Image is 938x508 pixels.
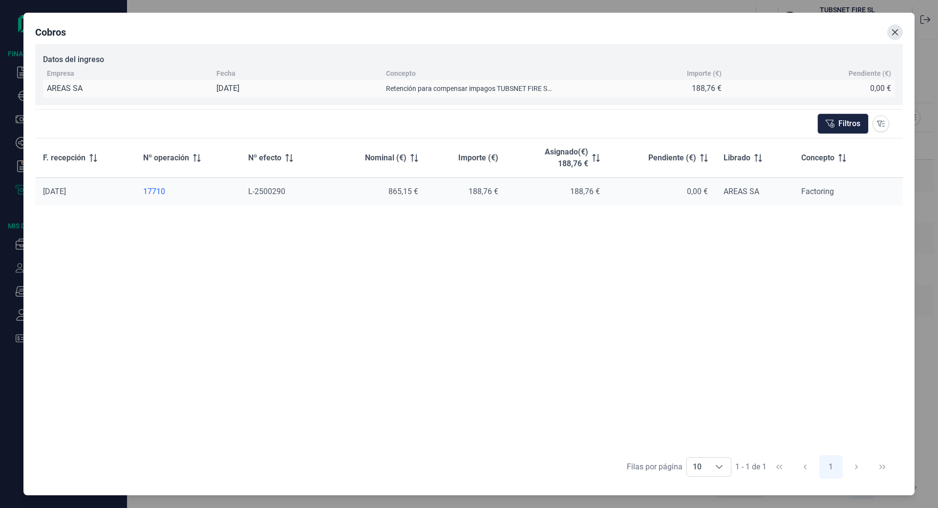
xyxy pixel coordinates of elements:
div: AREAS SA [724,187,786,197]
span: Retención para compensar impagos TUBSNET FIRE SL. [386,85,553,92]
div: Filas por página [627,461,682,473]
span: Pendiente (€) [648,152,696,164]
span: Factoring [801,187,834,196]
p: Asignado(€) [545,146,588,158]
div: Fecha [216,69,235,77]
span: F. recepción [43,152,85,164]
div: [DATE] [43,187,128,197]
div: Concepto [386,69,416,77]
div: 188,76 € [514,187,600,197]
button: Next Page [845,455,868,479]
span: Importe (€) [458,152,498,164]
span: 1 - 1 de 1 [735,463,767,471]
div: Pendiente (€) [849,69,891,77]
div: [DATE] [216,84,239,93]
span: Concepto [801,152,834,164]
button: Filtros [817,113,869,134]
div: Empresa [47,69,74,77]
button: First Page [767,455,791,479]
button: Page 1 [819,455,843,479]
button: Previous Page [793,455,817,479]
div: 0,00 € [616,187,708,197]
span: 10 [687,458,707,476]
span: L-2500290 [248,187,285,196]
div: 865,15 € [335,187,418,197]
div: AREAS SA [47,84,83,93]
div: Choose [707,458,731,476]
button: Close [887,24,903,40]
div: Cobros [35,25,66,39]
div: 188,76 € [692,84,722,93]
div: Importe (€) [687,69,722,77]
span: Nominal (€) [365,152,406,164]
span: Nº operación [143,152,189,164]
p: 188,76 € [558,158,588,170]
div: 188,76 € [434,187,498,197]
button: Last Page [871,455,894,479]
a: 17710 [143,187,233,197]
div: 0,00 € [870,84,891,93]
div: Datos del ingreso [43,52,895,67]
span: Nº efecto [248,152,281,164]
span: Librado [724,152,750,164]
